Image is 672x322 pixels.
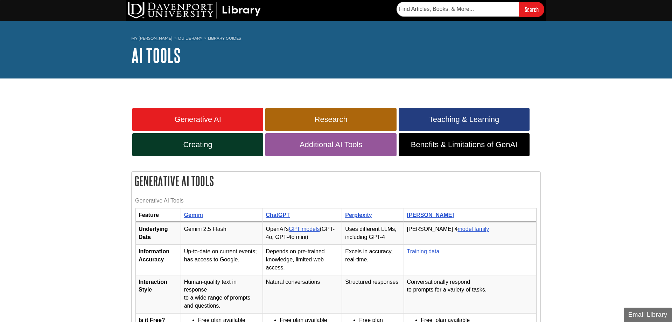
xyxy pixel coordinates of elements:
img: DU Library [128,2,261,19]
td: Up-to-date on current events; has access to Google. [181,245,263,275]
a: model family [458,226,489,232]
a: Additional AI Tools [265,133,396,156]
a: GPT models [289,226,320,232]
a: Benefits & Limitations of GenAI [399,133,530,156]
button: Email Library [624,308,672,322]
a: Perplexity [345,212,372,218]
h1: AI Tools [131,45,541,66]
a: ChatGPT [266,212,290,218]
td: Uses different LLMs, including GPT-4 [342,222,404,245]
a: Research [265,108,396,131]
a: Library Guides [208,36,241,41]
form: Searches DU Library's articles, books, and more [397,2,544,17]
input: Search [519,2,544,17]
strong: Interaction Style [139,279,167,293]
a: Training data [407,248,440,254]
caption: Generative AI Tools [135,194,537,208]
th: Feature [135,208,181,222]
strong: Information Accuracy [139,248,169,262]
span: Creating [138,140,258,149]
td: Structured responses [342,275,404,313]
a: Generative AI [132,108,263,131]
a: Creating [132,133,263,156]
input: Find Articles, Books, & More... [397,2,519,16]
a: DU Library [178,36,202,41]
span: Benefits & Limitations of GenAI [404,140,524,149]
a: My [PERSON_NAME] [131,35,173,41]
span: Additional AI Tools [271,140,391,149]
a: Gemini [184,212,203,218]
td: Gemini 2.5 Flash [181,222,263,245]
span: Research [271,115,391,124]
td: Human-quality text in response to a wide range of prompts and questions. [181,275,263,313]
td: OpenAI's (GPT-4o, GPT-4o mini) [263,222,342,245]
td: Excels in accuracy, real-time. [342,245,404,275]
nav: breadcrumb [131,34,541,45]
a: [PERSON_NAME] [407,212,454,218]
p: Conversationally respond to prompts for a variety of tasks. [407,278,533,294]
strong: Underlying Data [139,226,168,240]
span: Teaching & Learning [404,115,524,124]
h2: Generative AI Tools [132,172,540,190]
span: Generative AI [138,115,258,124]
td: [PERSON_NAME] 4 [404,222,537,245]
td: Natural conversations [263,275,342,313]
a: Teaching & Learning [399,108,530,131]
td: Depends on pre-trained knowledge, limited web access. [263,245,342,275]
